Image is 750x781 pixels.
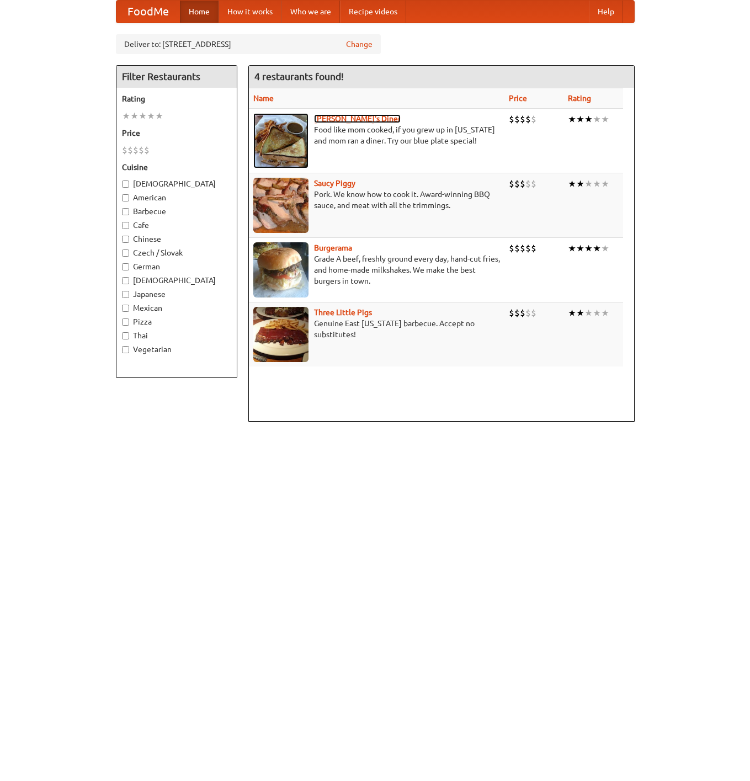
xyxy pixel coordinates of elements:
[139,110,147,122] li: ★
[525,113,531,125] li: $
[509,242,514,254] li: $
[122,206,231,217] label: Barbecue
[122,233,231,245] label: Chinese
[144,144,150,156] li: $
[584,178,593,190] li: ★
[122,144,127,156] li: $
[593,178,601,190] li: ★
[509,307,514,319] li: $
[253,94,274,103] a: Name
[122,236,129,243] input: Chinese
[525,178,531,190] li: $
[122,263,129,270] input: German
[314,243,352,252] a: Burgerama
[122,93,231,104] h5: Rating
[253,307,308,362] img: littlepigs.jpg
[122,318,129,326] input: Pizza
[147,110,155,122] li: ★
[584,113,593,125] li: ★
[180,1,219,23] a: Home
[122,291,129,298] input: Japanese
[593,307,601,319] li: ★
[531,113,536,125] li: $
[584,242,593,254] li: ★
[116,34,381,54] div: Deliver to: [STREET_ADDRESS]
[520,178,525,190] li: $
[514,307,520,319] li: $
[130,110,139,122] li: ★
[601,307,609,319] li: ★
[589,1,623,23] a: Help
[253,242,308,297] img: burgerama.jpg
[122,192,231,203] label: American
[116,1,180,23] a: FoodMe
[593,113,601,125] li: ★
[568,307,576,319] li: ★
[253,178,308,233] img: saucy.jpg
[253,253,500,286] p: Grade A beef, freshly ground every day, hand-cut fries, and home-made milkshakes. We make the bes...
[346,39,373,50] a: Change
[122,178,231,189] label: [DEMOGRAPHIC_DATA]
[520,307,525,319] li: $
[525,307,531,319] li: $
[576,242,584,254] li: ★
[509,178,514,190] li: $
[520,113,525,125] li: $
[520,242,525,254] li: $
[314,308,372,317] a: Three Little Pigs
[122,110,130,122] li: ★
[122,330,231,341] label: Thai
[122,302,231,314] label: Mexican
[127,144,133,156] li: $
[601,178,609,190] li: ★
[133,144,139,156] li: $
[122,180,129,188] input: [DEMOGRAPHIC_DATA]
[601,242,609,254] li: ★
[122,249,129,257] input: Czech / Slovak
[122,127,231,139] h5: Price
[514,242,520,254] li: $
[340,1,406,23] a: Recipe videos
[122,220,231,231] label: Cafe
[139,144,144,156] li: $
[122,261,231,272] label: German
[219,1,281,23] a: How it works
[314,179,355,188] b: Saucy Piggy
[509,94,527,103] a: Price
[584,307,593,319] li: ★
[122,208,129,215] input: Barbecue
[254,71,344,82] ng-pluralize: 4 restaurants found!
[122,332,129,339] input: Thai
[531,307,536,319] li: $
[531,242,536,254] li: $
[253,113,308,168] img: sallys.jpg
[576,307,584,319] li: ★
[122,247,231,258] label: Czech / Slovak
[253,124,500,146] p: Food like mom cooked, if you grew up in [US_STATE] and mom ran a diner. Try our blue plate special!
[122,162,231,173] h5: Cuisine
[514,178,520,190] li: $
[155,110,163,122] li: ★
[253,318,500,340] p: Genuine East [US_STATE] barbecue. Accept no substitutes!
[531,178,536,190] li: $
[281,1,340,23] a: Who we are
[601,113,609,125] li: ★
[116,66,237,88] h4: Filter Restaurants
[122,275,231,286] label: [DEMOGRAPHIC_DATA]
[122,277,129,284] input: [DEMOGRAPHIC_DATA]
[568,242,576,254] li: ★
[509,113,514,125] li: $
[122,305,129,312] input: Mexican
[568,94,591,103] a: Rating
[576,178,584,190] li: ★
[593,242,601,254] li: ★
[122,346,129,353] input: Vegetarian
[568,113,576,125] li: ★
[568,178,576,190] li: ★
[514,113,520,125] li: $
[122,344,231,355] label: Vegetarian
[314,114,401,123] a: [PERSON_NAME]'s Diner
